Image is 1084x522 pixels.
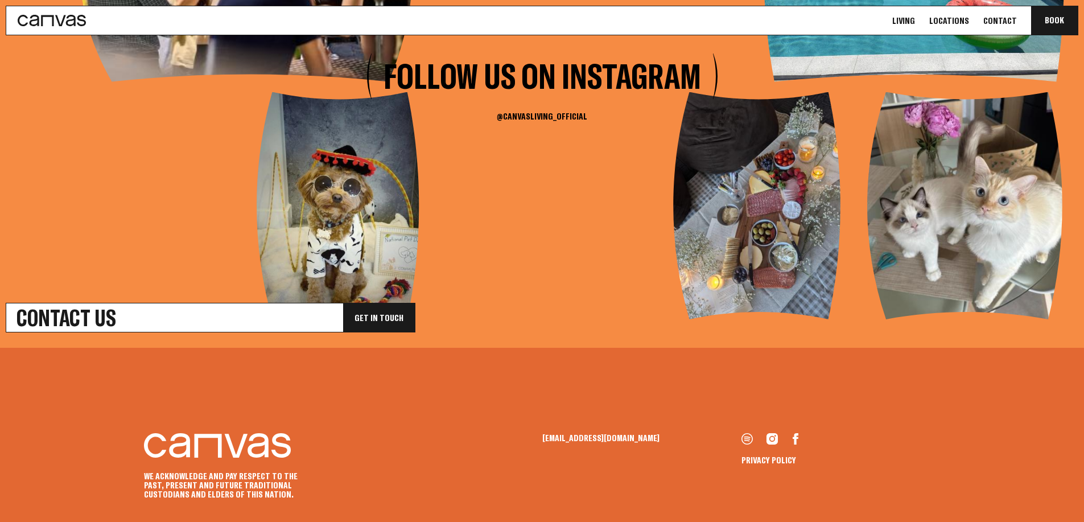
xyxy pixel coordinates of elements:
a: Contact [980,15,1020,27]
a: Contact UsGet In Touch [6,303,415,332]
a: Privacy Policy [741,455,796,465]
div: Get In Touch [343,303,415,332]
a: Locations [926,15,972,27]
a: Living [889,15,918,27]
button: Book [1031,6,1078,35]
a: [EMAIL_ADDRESS][DOMAIN_NAME] [542,433,741,442]
p: We acknowledge and pay respect to the past, present and future Traditional Custodians and Elders ... [144,471,315,499]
